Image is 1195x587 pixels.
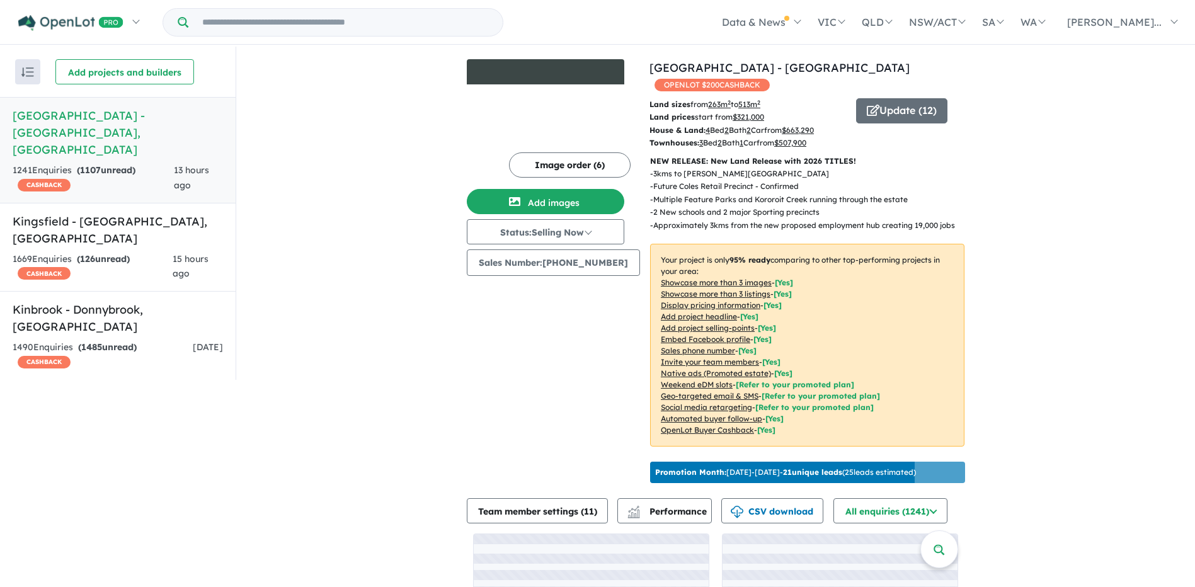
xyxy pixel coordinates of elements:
[746,125,751,135] u: 2
[467,189,624,214] button: Add images
[783,467,842,477] b: 21 unique leads
[174,164,209,191] span: 13 hours ago
[661,391,758,401] u: Geo-targeted email & SMS
[661,368,771,378] u: Native ads (Promoted estate)
[650,206,965,219] p: - 2 New schools and 2 major Sporting precincts
[740,138,743,147] u: 1
[584,506,594,517] span: 11
[762,357,780,367] span: [ Yes ]
[467,249,640,276] button: Sales Number:[PHONE_NUMBER]
[833,498,947,523] button: All enquiries (1241)
[731,100,760,109] span: to
[627,510,640,518] img: bar-chart.svg
[758,323,776,333] span: [ Yes ]
[18,15,123,31] img: Openlot PRO Logo White
[856,98,947,123] button: Update (12)
[13,252,173,282] div: 1669 Enquir ies
[661,278,772,287] u: Showcase more than 3 images
[721,498,823,523] button: CSV download
[655,467,726,477] b: Promotion Month:
[738,100,760,109] u: 513 m
[774,289,792,299] span: [ Yes ]
[13,301,223,335] h5: Kinbrook - Donnybrook , [GEOGRAPHIC_DATA]
[733,112,764,122] u: $ 321,000
[649,60,910,75] a: [GEOGRAPHIC_DATA] - [GEOGRAPHIC_DATA]
[661,346,735,355] u: Sales phone number
[649,125,706,135] b: House & Land:
[18,356,71,368] span: CASHBACK
[18,179,71,191] span: CASHBACK
[649,112,695,122] b: Land prices
[649,124,847,137] p: Bed Bath Car from
[765,414,784,423] span: [Yes]
[699,138,703,147] u: 3
[78,341,137,353] strong: ( unread)
[649,138,699,147] b: Townhouses:
[80,253,95,265] span: 126
[661,289,770,299] u: Showcase more than 3 listings
[740,312,758,321] span: [ Yes ]
[81,341,102,353] span: 1485
[1067,16,1162,28] span: [PERSON_NAME]...
[13,340,193,370] div: 1490 Enquir ies
[629,506,707,517] span: Performance
[661,300,760,310] u: Display pricing information
[706,125,710,135] u: 4
[650,193,965,206] p: - Multiple Feature Parks and Kororoit Creek running through the estate
[18,267,71,280] span: CASHBACK
[77,253,130,265] strong: ( unread)
[80,164,101,176] span: 1107
[193,341,223,353] span: [DATE]
[628,506,639,513] img: line-chart.svg
[21,67,34,77] img: sort.svg
[649,100,690,109] b: Land sizes
[753,334,772,344] span: [ Yes ]
[775,278,793,287] span: [ Yes ]
[757,99,760,106] sup: 2
[650,180,965,193] p: - Future Coles Retail Precinct - Confirmed
[763,300,782,310] span: [ Yes ]
[661,414,762,423] u: Automated buyer follow-up
[13,107,223,158] h5: [GEOGRAPHIC_DATA] - [GEOGRAPHIC_DATA] , [GEOGRAPHIC_DATA]
[708,100,731,109] u: 263 m
[77,164,135,176] strong: ( unread)
[738,346,757,355] span: [ Yes ]
[755,402,874,412] span: [Refer to your promoted plan]
[729,255,770,265] b: 95 % ready
[650,168,965,180] p: - 3kms to [PERSON_NAME][GEOGRAPHIC_DATA]
[13,213,223,247] h5: Kingsfield - [GEOGRAPHIC_DATA] , [GEOGRAPHIC_DATA]
[650,244,964,447] p: Your project is only comparing to other top-performing projects in your area: - - - - - - - - - -...
[718,138,722,147] u: 2
[650,155,964,168] p: NEW RELEASE: New Land Release with 2026 TITLES!
[649,111,847,123] p: start from
[774,368,792,378] span: [Yes]
[724,125,729,135] u: 2
[649,98,847,111] p: from
[661,334,750,344] u: Embed Facebook profile
[661,312,737,321] u: Add project headline
[661,357,759,367] u: Invite your team members
[782,125,814,135] u: $ 663,290
[774,138,806,147] u: $ 507,900
[191,9,500,36] input: Try estate name, suburb, builder or developer
[509,152,631,178] button: Image order (6)
[13,163,174,193] div: 1241 Enquir ies
[762,391,880,401] span: [Refer to your promoted plan]
[661,425,754,435] u: OpenLot Buyer Cashback
[731,506,743,518] img: download icon
[55,59,194,84] button: Add projects and builders
[655,467,916,478] p: [DATE] - [DATE] - ( 25 leads estimated)
[736,380,854,389] span: [Refer to your promoted plan]
[655,79,770,91] span: OPENLOT $ 200 CASHBACK
[661,380,733,389] u: Weekend eDM slots
[467,219,624,244] button: Status:Selling Now
[173,253,209,280] span: 15 hours ago
[650,219,965,232] p: - Approximately 3kms from the new proposed employment hub creating 19,000 jobs
[728,99,731,106] sup: 2
[649,137,847,149] p: Bed Bath Car from
[467,498,608,523] button: Team member settings (11)
[617,498,712,523] button: Performance
[757,425,775,435] span: [Yes]
[661,402,752,412] u: Social media retargeting
[661,323,755,333] u: Add project selling-points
